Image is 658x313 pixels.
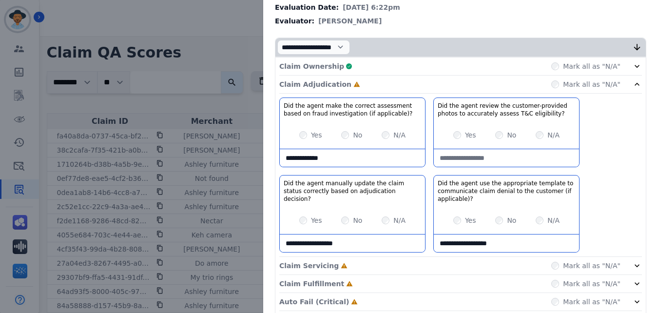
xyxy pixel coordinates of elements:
label: N/A [547,215,560,225]
label: Yes [465,215,476,225]
h3: Did the agent use the appropriate template to communicate claim denial to the customer (if applic... [438,179,575,203]
p: Claim Ownership [279,61,344,71]
label: Yes [311,130,322,140]
h3: Did the agent manually update the claim status correctly based on adjudication decision? [284,179,421,203]
h3: Did the agent review the customer-provided photos to accurately assess T&C eligibility? [438,102,575,117]
span: [PERSON_NAME] [318,16,382,26]
label: N/A [393,215,406,225]
p: Claim Adjudication [279,79,351,89]
span: [DATE] 6:22pm [343,2,400,12]
h3: Did the agent make the correct assessment based on fraud investigation (if applicable)? [284,102,421,117]
label: Yes [311,215,322,225]
label: Mark all as "N/A" [563,261,620,271]
label: Mark all as "N/A" [563,297,620,307]
label: Mark all as "N/A" [563,61,620,71]
p: Claim Servicing [279,261,339,271]
label: N/A [393,130,406,140]
label: No [507,215,516,225]
label: Mark all as "N/A" [563,279,620,289]
div: Evaluator: [275,16,646,26]
div: Evaluation Date: [275,2,646,12]
label: No [353,215,362,225]
label: Yes [465,130,476,140]
label: No [353,130,362,140]
label: No [507,130,516,140]
label: Mark all as "N/A" [563,79,620,89]
label: N/A [547,130,560,140]
p: Claim Fulfillment [279,279,344,289]
p: Auto Fail (Critical) [279,297,349,307]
